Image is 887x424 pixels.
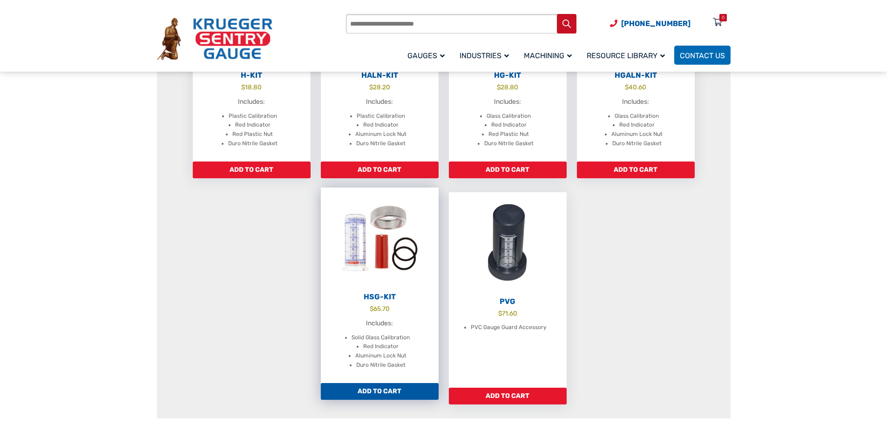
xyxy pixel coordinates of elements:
img: HSG-Kit [321,188,439,290]
p: Includes: [458,97,557,107]
span: $ [370,305,373,312]
li: Aluminum Lock Nut [611,130,663,139]
li: Duro Nitrile Gasket [356,139,406,148]
div: 0 [722,14,724,21]
li: Red Indicator [363,342,399,351]
h2: H-Kit [193,71,311,80]
li: Aluminum Lock Nut [355,130,406,139]
a: Gauges [402,44,454,66]
bdi: 65.70 [370,305,390,312]
span: Resource Library [587,51,665,60]
li: Plastic Calibration [357,112,405,121]
img: Krueger Sentry Gauge [157,18,272,61]
li: Red Plastic Nut [232,130,273,139]
p: Includes: [586,97,685,107]
span: $ [369,83,373,91]
h2: HGALN-Kit [577,71,695,80]
bdi: 18.80 [241,83,262,91]
p: Includes: [330,318,429,329]
bdi: 40.60 [625,83,646,91]
bdi: 28.80 [497,83,518,91]
p: Includes: [330,97,429,107]
a: Industries [454,44,518,66]
span: Machining [524,51,572,60]
li: Duro Nitrile Gasket [484,139,534,148]
span: $ [241,83,245,91]
a: Contact Us [674,46,731,65]
a: HSG-Kit $65.70 Includes: Solid Glass Calibration Red Indicator Aluminum Lock Nut Duro Nitrile Gasket [321,188,439,383]
h2: HALN-Kit [321,71,439,80]
bdi: 28.20 [369,83,390,91]
li: Red Plastic Nut [488,130,529,139]
a: Phone Number (920) 434-8860 [610,18,691,29]
li: Aluminum Lock Nut [355,351,406,361]
a: Add to cart: “PVG” [449,388,567,404]
li: PVC Gauge Guard Accessory [471,323,547,332]
span: [PHONE_NUMBER] [621,19,691,28]
span: $ [497,83,501,91]
li: Plastic Calibration [229,112,277,121]
li: Duro Nitrile Gasket [612,139,662,148]
li: Duro Nitrile Gasket [228,139,278,148]
p: Includes: [202,97,301,107]
a: Resource Library [581,44,674,66]
h2: PVG [449,297,567,306]
a: Add to cart: “HG-Kit” [449,162,567,178]
li: Red Indicator [619,121,655,130]
li: Solid Glass Calibration [352,333,410,343]
span: Gauges [407,51,445,60]
a: Add to cart: “HGALN-Kit” [577,162,695,178]
a: PVG $71.60 PVC Gauge Guard Accessory [449,192,567,388]
img: PVG [449,192,567,295]
span: $ [625,83,629,91]
span: Contact Us [680,51,725,60]
li: Red Indicator [491,121,527,130]
a: Machining [518,44,581,66]
li: Red Indicator [363,121,399,130]
li: Glass Calibration [487,112,531,121]
span: Industries [460,51,509,60]
li: Glass Calibration [615,112,659,121]
a: Add to cart: “HALN-Kit” [321,162,439,178]
li: Duro Nitrile Gasket [356,361,406,370]
bdi: 71.60 [498,310,517,317]
span: $ [498,310,502,317]
a: Add to cart: “HSG-Kit” [321,383,439,400]
li: Red Indicator [235,121,271,130]
h2: HSG-Kit [321,292,439,302]
h2: HG-Kit [449,71,567,80]
a: Add to cart: “H-Kit” [193,162,311,178]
